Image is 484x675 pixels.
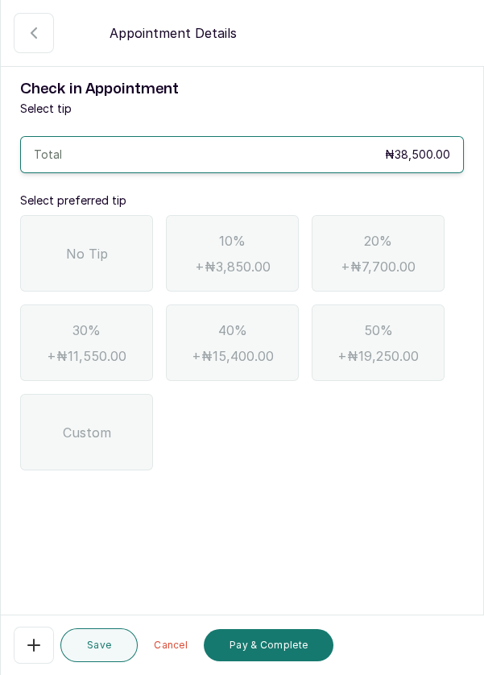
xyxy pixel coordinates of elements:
span: 40% [218,321,247,340]
button: Save [60,628,138,662]
button: Pay & Complete [204,629,333,661]
span: Custom [63,423,111,442]
span: 20% [364,231,392,251]
span: 50% [364,321,393,340]
span: No Tip [66,244,108,263]
span: + ₦7,700.00 [341,257,416,276]
p: Select preferred tip [20,193,464,209]
span: + ₦3,850.00 [195,257,271,276]
span: 30% [72,321,101,340]
h1: Check in Appointment [20,78,464,101]
p: Select tip [20,101,464,117]
span: 10% [219,231,246,251]
button: Cancel [144,629,197,661]
span: + ₦15,400.00 [192,346,274,366]
span: + ₦19,250.00 [337,346,419,366]
span: + ₦11,550.00 [47,346,126,366]
p: Total [34,147,62,163]
p: Appointment Details [110,23,237,43]
p: ₦38,500.00 [385,147,450,163]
